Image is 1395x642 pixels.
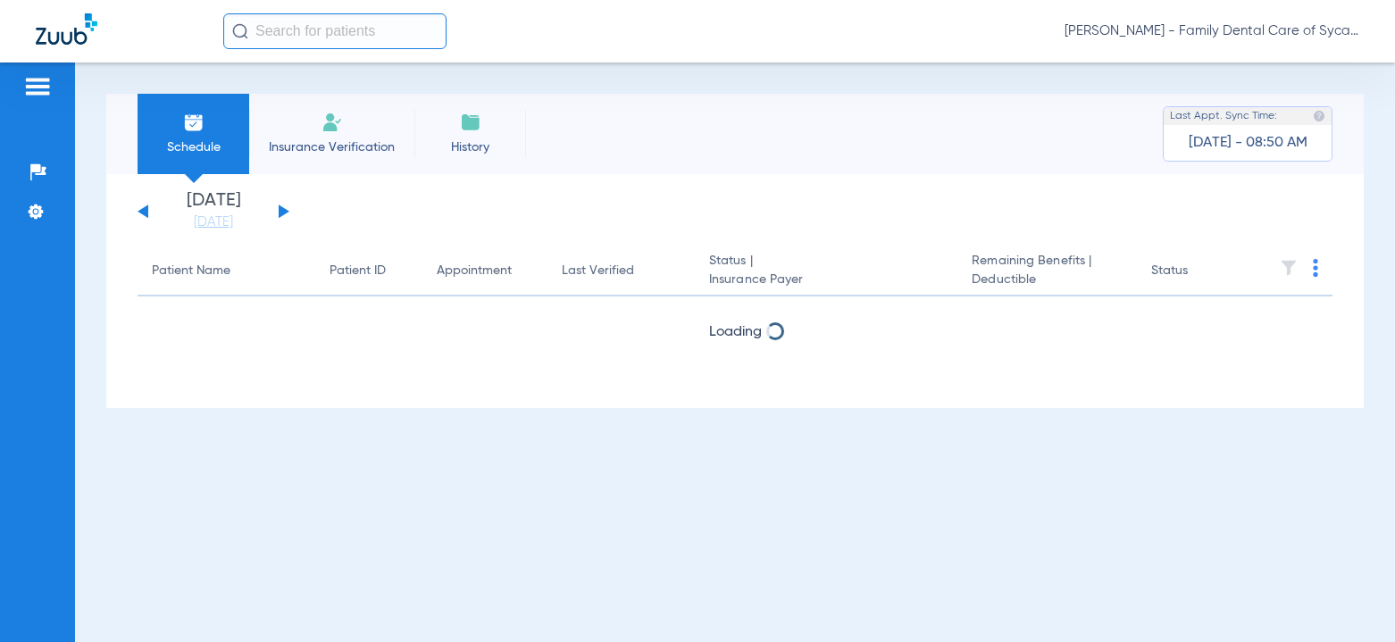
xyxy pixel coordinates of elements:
img: Zuub Logo [36,13,97,45]
span: Schedule [151,138,236,156]
span: [PERSON_NAME] - Family Dental Care of Sycamore [1065,22,1359,40]
img: last sync help info [1313,110,1325,122]
input: Search for patients [223,13,447,49]
span: Loading [709,325,762,339]
img: filter.svg [1280,259,1298,277]
div: Patient ID [330,262,408,280]
img: hamburger-icon [23,76,52,97]
div: Appointment [437,262,533,280]
a: [DATE] [160,213,267,231]
th: Remaining Benefits | [957,246,1137,296]
img: Manual Insurance Verification [322,112,343,133]
div: Patient Name [152,262,301,280]
li: [DATE] [160,192,267,231]
div: Patient Name [152,262,230,280]
span: History [428,138,513,156]
div: Appointment [437,262,512,280]
div: Patient ID [330,262,386,280]
img: group-dot-blue.svg [1313,259,1318,277]
th: Status [1137,246,1257,296]
img: Search Icon [232,23,248,39]
img: History [460,112,481,133]
span: Insurance Payer [709,271,943,289]
th: Status | [695,246,957,296]
span: Insurance Verification [263,138,401,156]
div: Last Verified [562,262,634,280]
div: Last Verified [562,262,681,280]
span: Deductible [972,271,1123,289]
img: Schedule [183,112,205,133]
span: [DATE] - 08:50 AM [1189,134,1307,152]
span: Last Appt. Sync Time: [1170,107,1277,125]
